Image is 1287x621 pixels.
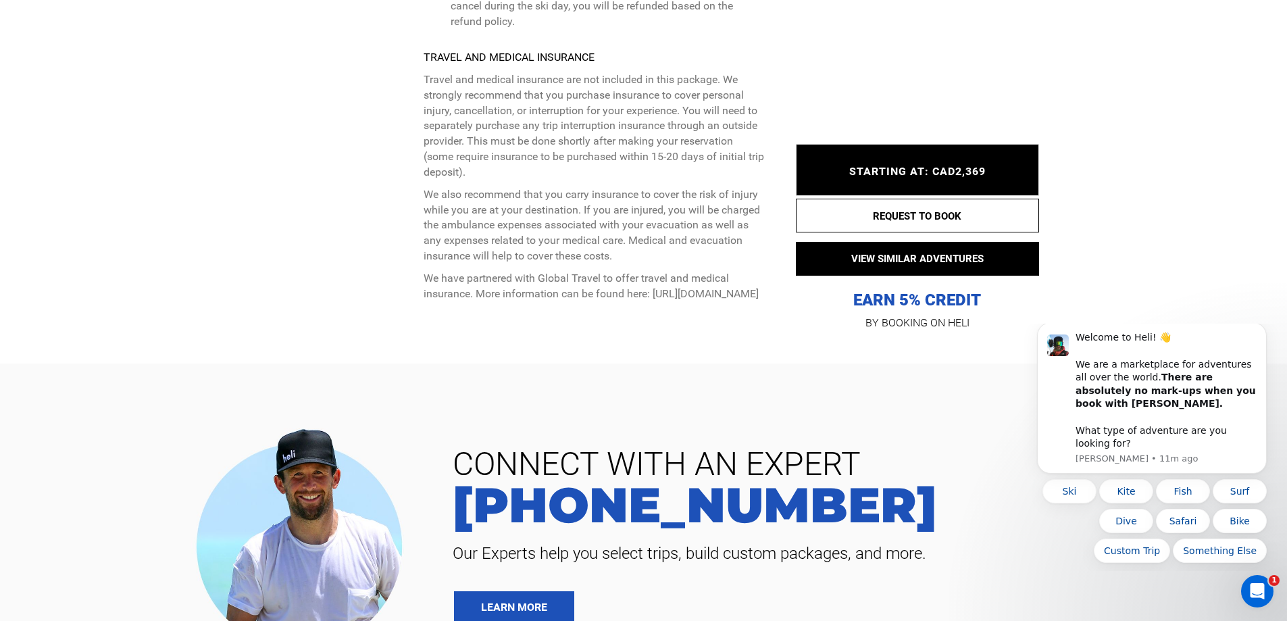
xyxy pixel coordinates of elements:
[1017,324,1287,571] iframe: Intercom notifications message
[20,155,250,239] div: Quick reply options
[196,155,250,180] button: Quick reply: Surf
[443,543,1267,564] span: Our Experts help you select trips, build custom packages, and more.
[139,185,193,209] button: Quick reply: Safari
[26,155,80,180] button: Quick reply: Ski
[59,129,240,141] p: Message from Carl, sent 11m ago
[796,199,1039,232] button: REQUEST TO BOOK
[424,51,595,64] strong: TRAVEL AND MEDICAL INSURANCE
[139,155,193,180] button: Quick reply: Fish
[59,48,239,85] b: There are absolutely no mark-ups when you book with [PERSON_NAME].
[424,187,765,264] p: We also recommend that you carry insurance to cover the risk of injury while you are at your dest...
[443,480,1267,529] a: [PHONE_NUMBER]
[796,154,1039,310] p: EARN 5% CREDIT
[82,185,136,209] button: Quick reply: Dive
[1241,575,1273,607] iframe: Intercom live chat
[424,72,765,180] p: Travel and medical insurance are not included in this package. We strongly recommend that you pur...
[30,11,52,32] img: Profile image for Carl
[156,215,250,239] button: Quick reply: Something Else
[59,7,240,126] div: Welcome to Heli! 👋 We are a marketplace for adventures all over the world. What type of adventure...
[59,7,240,126] div: Message content
[796,242,1039,276] button: VIEW SIMILAR ADVENTURES
[77,215,153,239] button: Quick reply: Custom Trip
[796,314,1039,332] p: BY BOOKING ON HELI
[1269,575,1280,586] span: 1
[443,448,1267,480] span: CONNECT WITH AN EXPERT
[82,155,136,180] button: Quick reply: Kite
[196,185,250,209] button: Quick reply: Bike
[849,165,986,178] span: STARTING AT: CAD2,369
[424,271,765,302] p: We have partnered with Global Travel to offer travel and medical insurance. More information can ...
